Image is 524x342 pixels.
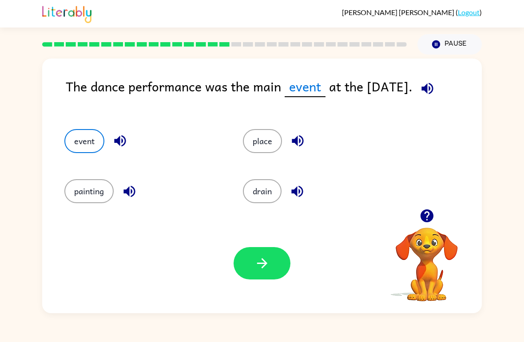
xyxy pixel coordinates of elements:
[417,34,482,55] button: Pause
[243,179,282,203] button: drain
[382,214,471,303] video: Your browser must support playing .mp4 files to use Literably. Please try using another browser.
[342,8,482,16] div: ( )
[243,129,282,153] button: place
[42,4,91,23] img: Literably
[458,8,480,16] a: Logout
[66,76,482,111] div: The dance performance was the main at the [DATE].
[64,129,104,153] button: event
[342,8,456,16] span: [PERSON_NAME] [PERSON_NAME]
[64,179,114,203] button: painting
[285,76,326,97] span: event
